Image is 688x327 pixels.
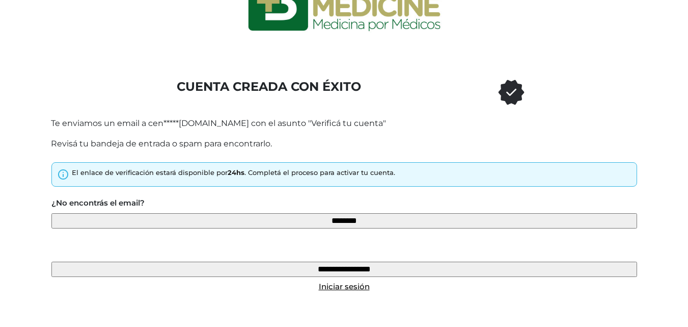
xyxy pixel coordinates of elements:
h1: CUENTA CREADA CON ÉXITO [148,80,391,94]
p: Te enviamos un email a cen*****[DOMAIN_NAME] con el asunto "Verificá tu cuenta" [51,117,638,130]
div: El enlace de verificación estará disponible por . Completá el proceso para activar tu cuenta. [72,168,395,178]
a: Iniciar sesión [319,282,370,291]
p: Revisá tu bandeja de entrada o spam para encontrarlo. [51,138,638,150]
label: ¿No encontrás el email? [51,197,145,209]
strong: 24hs [228,168,244,177]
